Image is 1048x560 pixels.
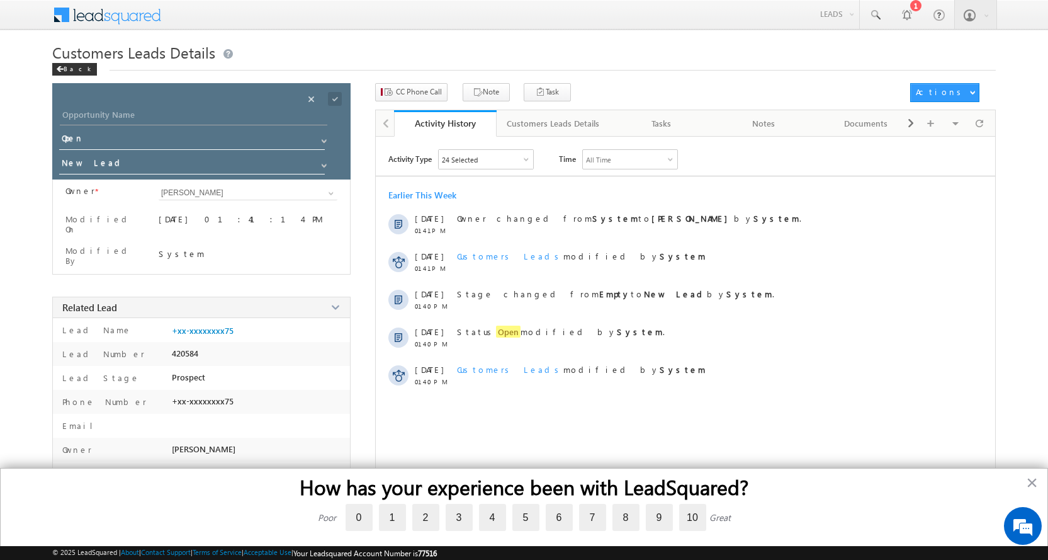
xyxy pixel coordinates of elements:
span: Owner changed from to by . [457,213,801,224]
a: Show All Items [322,187,337,200]
span: Customers Leads [457,251,563,261]
span: Prospect [172,372,205,382]
label: 6 [546,504,573,531]
span: Open [496,326,521,338]
div: [DATE] 01:41:14 PM [159,214,337,231]
strong: System [660,364,706,375]
div: Notes [723,116,804,131]
span: CC Phone Call [396,86,442,98]
span: Related Lead [62,301,117,314]
label: 3 [446,504,473,531]
span: modified by [457,364,706,375]
span: 01:40 PM [415,378,453,386]
button: Task [524,83,571,101]
label: Owner [65,186,95,196]
label: 8 [612,504,640,531]
label: 7 [579,504,606,531]
strong: System [617,326,663,337]
strong: Empty [599,289,631,299]
div: Back [52,63,97,76]
a: Contact Support [141,548,191,556]
div: Customers Leads Details [507,116,599,131]
label: 10 [679,504,706,531]
strong: System [592,213,638,224]
strong: System [753,213,799,224]
label: Lead Number [59,348,145,359]
button: Note [463,83,510,101]
span: [DATE] [415,213,443,224]
span: 01:41 PM [415,227,453,234]
input: Stage [59,155,325,174]
label: 5 [512,504,539,531]
span: Status modified by . [457,326,665,338]
a: Show All Items [315,132,330,144]
div: System [159,248,337,259]
label: Modified On [65,214,143,234]
span: [DATE] [415,251,443,261]
div: Owner Changed,Status Changed,Stage Changed,Source Changed,Notes & 19 more.. [439,150,533,169]
span: [PERSON_NAME] [172,444,235,454]
span: 01:40 PM [415,340,453,348]
span: Activity Type [388,149,432,168]
div: Actions [916,86,966,98]
span: © 2025 LeadSquared | | | | | [52,548,437,558]
button: Close [1026,472,1038,493]
span: 420584 [172,348,198,358]
h2: How has your experience been with LeadSquared? [26,475,1022,499]
div: Earlier This Week [388,189,456,201]
div: Activity History [403,117,487,129]
span: +xx-xxxxxxxx75 [172,326,234,336]
strong: [PERSON_NAME] [651,213,734,224]
div: All Time [586,156,611,164]
label: Owner [59,444,92,455]
strong: New Lead [644,289,707,299]
span: Your Leadsquared Account Number is [293,549,437,558]
input: Status [59,130,325,150]
input: Opportunity Name Opportunity Name [60,108,327,125]
span: 77516 [418,549,437,558]
span: Stage changed from to by . [457,289,774,299]
a: Terms of Service [193,548,242,556]
a: Show All Items [315,156,330,169]
label: 1 [379,504,406,531]
span: Customers Leads Details [52,42,215,62]
a: Acceptable Use [244,548,291,556]
label: 0 [346,504,373,531]
label: Lead Name [59,324,132,335]
span: 01:40 PM [415,302,453,310]
span: +xx-xxxxxxxx75 [172,396,234,406]
label: Email [59,420,103,431]
span: modified by [457,251,706,261]
label: 4 [479,504,506,531]
div: Poor [318,511,336,523]
label: Phone Number [59,396,147,407]
label: 2 [412,504,439,531]
div: Documents [825,116,906,131]
a: About [121,548,139,556]
strong: System [660,251,706,261]
div: Great [709,511,731,523]
div: Tasks [621,116,702,131]
span: [DATE] [415,326,443,337]
span: [DATE] [415,289,443,299]
span: [DATE] [415,364,443,375]
div: 24 Selected [442,156,478,164]
span: Time [559,149,576,168]
label: Lead Stage [59,372,140,383]
input: Type to Search [159,186,337,200]
strong: System [726,289,772,299]
label: 9 [646,504,673,531]
span: Customers Leads [457,364,563,375]
label: Modified By [65,246,143,266]
span: 01:41 PM [415,265,453,272]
